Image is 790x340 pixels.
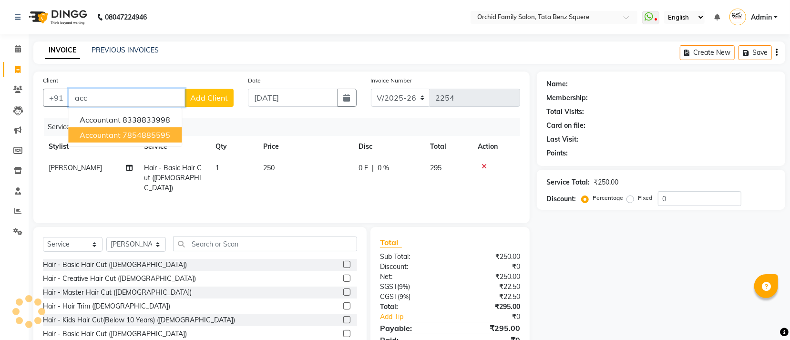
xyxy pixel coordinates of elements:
div: ₹295.00 [450,322,527,334]
th: Qty [210,136,257,157]
button: Add Client [185,89,234,107]
div: ₹22.50 [450,292,527,302]
span: [PERSON_NAME] [49,164,102,172]
span: 250 [263,164,275,172]
div: Discount: [373,262,450,272]
a: Add Tip [373,312,463,322]
th: Total [424,136,472,157]
span: Accountant [80,115,121,124]
span: 0 % [378,163,389,173]
div: Hair - Master Hair Cut ([DEMOGRAPHIC_DATA]) [43,288,192,298]
span: Accountant [80,130,121,140]
div: Hair - Basic Hair Cut ([DEMOGRAPHIC_DATA]) [43,260,187,270]
input: Search by Name/Mobile/Email/Code [69,89,185,107]
span: CGST [380,292,398,301]
label: Fixed [638,194,652,202]
div: Discount: [546,194,576,204]
span: Hair - Basic Hair Cut ([DEMOGRAPHIC_DATA]) [144,164,202,192]
span: 9% [400,293,409,300]
div: Service Total: [546,177,590,187]
div: Name: [546,79,568,89]
div: Card on file: [546,121,585,131]
div: Last Visit: [546,134,578,144]
ngb-highlight: 7854885595 [123,130,170,140]
div: ₹250.00 [450,252,527,262]
div: ₹250.00 [450,272,527,282]
img: Admin [729,9,746,25]
span: 1 [215,164,219,172]
div: ₹22.50 [450,282,527,292]
span: Total [380,237,402,247]
a: INVOICE [45,42,80,59]
label: Percentage [593,194,623,202]
span: 9% [399,283,408,290]
th: Stylist [43,136,138,157]
div: Hair - Kids Hair Cut(Below 10 Years) ([DEMOGRAPHIC_DATA]) [43,315,235,325]
th: Price [257,136,353,157]
span: | [372,163,374,173]
div: ( ) [373,282,450,292]
span: Add Client [190,93,228,103]
div: ₹250.00 [594,177,618,187]
div: ₹0 [450,262,527,272]
img: logo [24,4,90,31]
label: Client [43,76,58,85]
div: Total: [373,302,450,312]
div: Membership: [546,93,588,103]
button: Create New [680,45,735,60]
th: Action [472,136,520,157]
button: Save [739,45,772,60]
div: Services [44,118,527,136]
div: ₹0 [463,312,527,322]
div: Net: [373,272,450,282]
span: 0 F [359,163,368,173]
div: Hair - Basic Hair Cut ([DEMOGRAPHIC_DATA]) [43,329,187,339]
div: Hair - Hair Trim ([DEMOGRAPHIC_DATA]) [43,301,170,311]
button: +91 [43,89,70,107]
label: Date [248,76,261,85]
b: 08047224946 [105,4,147,31]
div: Sub Total: [373,252,450,262]
th: Disc [353,136,424,157]
div: ₹295.00 [450,302,527,312]
span: Admin [751,12,772,22]
div: ( ) [373,292,450,302]
div: Hair - Creative Hair Cut ([DEMOGRAPHIC_DATA]) [43,274,196,284]
div: Total Visits: [546,107,584,117]
label: Invoice Number [371,76,412,85]
a: PREVIOUS INVOICES [92,46,159,54]
input: Search or Scan [173,237,357,251]
div: Points: [546,148,568,158]
span: 295 [430,164,441,172]
ngb-highlight: 8338833998 [123,115,170,124]
div: Payable: [373,322,450,334]
span: SGST [380,282,397,291]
